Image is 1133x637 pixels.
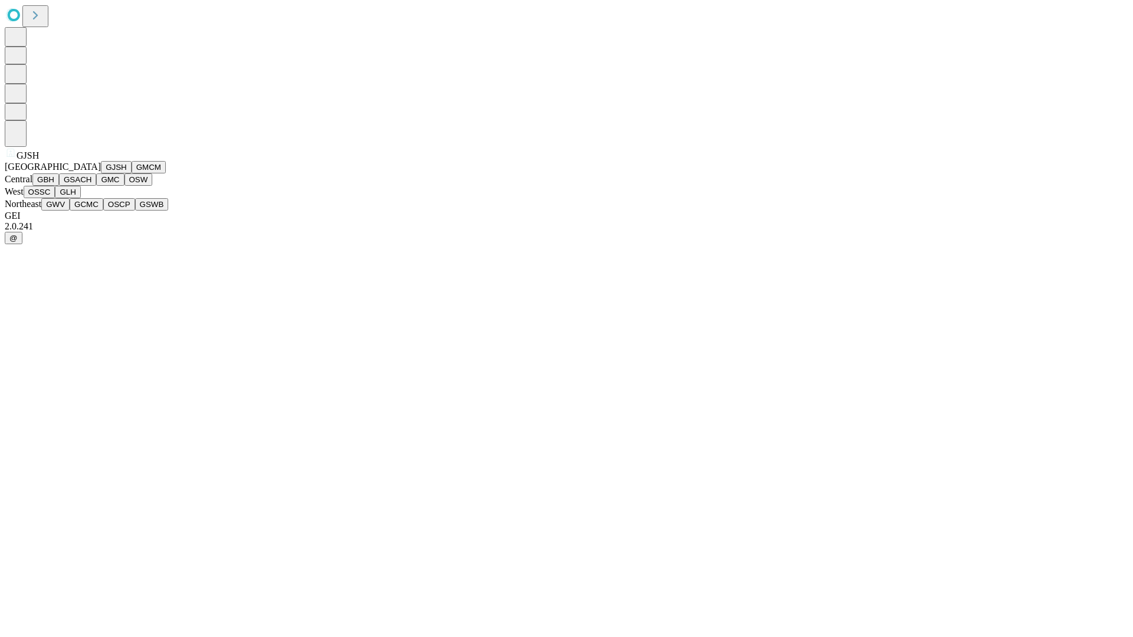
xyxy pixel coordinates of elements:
span: @ [9,234,18,242]
button: GSACH [59,173,96,186]
button: GSWB [135,198,169,211]
button: OSCP [103,198,135,211]
button: GWV [41,198,70,211]
button: GJSH [101,161,132,173]
button: GCMC [70,198,103,211]
button: GLH [55,186,80,198]
button: GMCM [132,161,166,173]
div: GEI [5,211,1128,221]
span: West [5,186,24,196]
button: GMC [96,173,124,186]
span: Central [5,174,32,184]
button: GBH [32,173,59,186]
div: 2.0.241 [5,221,1128,232]
button: OSSC [24,186,55,198]
button: @ [5,232,22,244]
span: GJSH [17,150,39,160]
span: Northeast [5,199,41,209]
button: OSW [125,173,153,186]
span: [GEOGRAPHIC_DATA] [5,162,101,172]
